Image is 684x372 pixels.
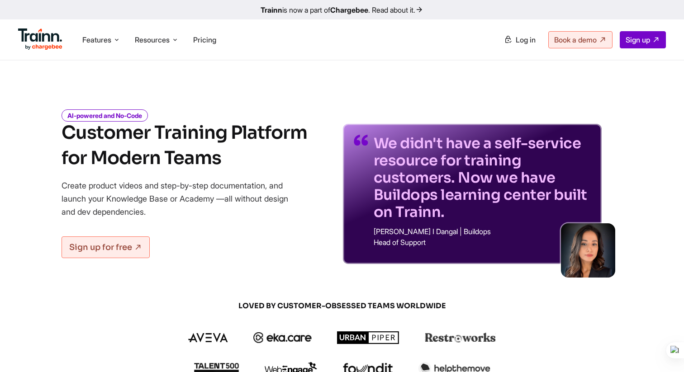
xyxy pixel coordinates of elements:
[499,32,541,48] a: Log in
[125,301,559,311] span: LOVED BY CUSTOMER-OBSESSED TEAMS WORLDWIDE
[425,333,496,343] img: restroworks logo
[554,35,597,44] span: Book a demo
[82,35,111,45] span: Features
[337,331,399,344] img: urbanpiper logo
[374,239,591,246] p: Head of Support
[561,223,615,278] img: sabina-buildops.d2e8138.png
[374,135,591,221] p: We didn't have a self-service resource for training customers. Now we have Buildops learning cent...
[193,35,216,44] a: Pricing
[261,5,282,14] b: Trainn
[188,333,228,342] img: aveva logo
[620,31,666,48] a: Sign up
[354,135,368,146] img: quotes-purple.41a7099.svg
[18,28,62,50] img: Trainn Logo
[135,35,170,45] span: Resources
[626,35,650,44] span: Sign up
[253,332,312,343] img: ekacare logo
[516,35,536,44] span: Log in
[374,228,591,235] p: [PERSON_NAME] I Dangal | Buildops
[62,120,307,171] h1: Customer Training Platform for Modern Teams
[62,109,148,122] i: AI-powered and No-Code
[62,236,150,258] a: Sign up for free
[548,31,613,48] a: Book a demo
[330,5,368,14] b: Chargebee
[62,179,301,218] p: Create product videos and step-by-step documentation, and launch your Knowledge Base or Academy —...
